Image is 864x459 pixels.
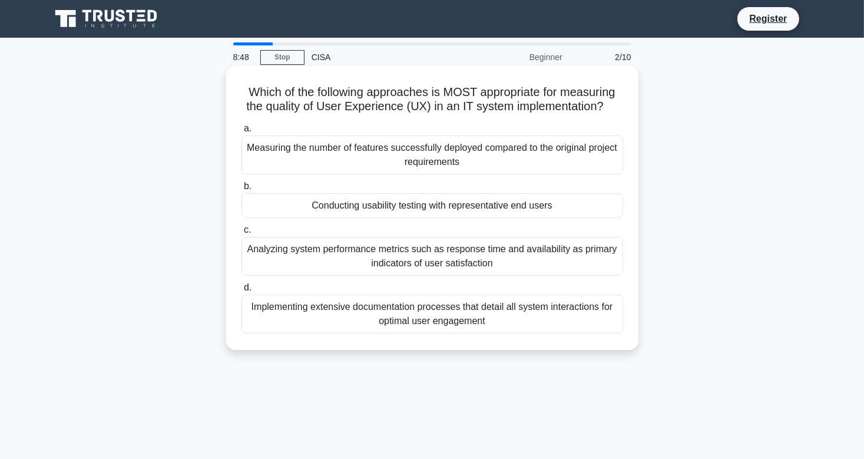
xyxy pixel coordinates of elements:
a: Stop [260,50,304,65]
div: Measuring the number of features successfully deployed compared to the original project requirements [241,136,623,174]
div: Beginner [466,45,570,69]
h5: Which of the following approaches is MOST appropriate for measuring the quality of User Experienc... [240,85,624,114]
div: Analyzing system performance metrics such as response time and availability as primary indicators... [241,237,623,276]
span: c. [244,224,251,235]
div: CISA [304,45,466,69]
div: 8:48 [226,45,260,69]
div: 2/10 [570,45,638,69]
a: Register [742,11,794,26]
span: d. [244,282,251,292]
span: b. [244,181,251,191]
span: a. [244,123,251,133]
div: Implementing extensive documentation processes that detail all system interactions for optimal us... [241,295,623,333]
div: Conducting usability testing with representative end users [241,193,623,218]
